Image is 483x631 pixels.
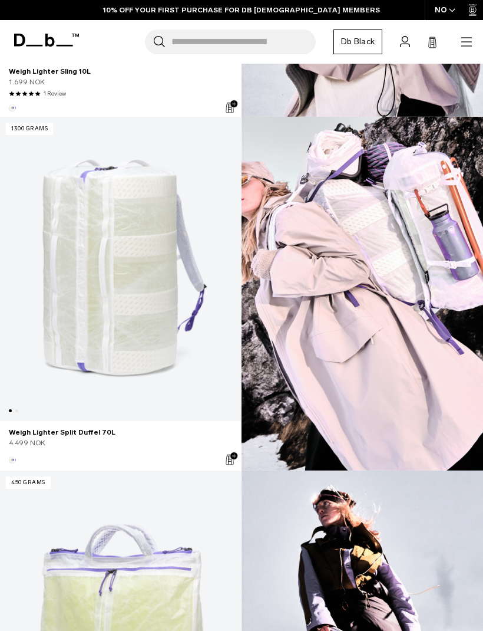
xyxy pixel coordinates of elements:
[14,400,27,421] button: Show image: 2
[9,104,16,111] button: Aurora
[9,438,45,448] span: 4.499 NOK
[6,476,51,489] p: 450 grams
[103,5,380,15] a: 10% OFF YOUR FIRST PURCHASE FOR DB [DEMOGRAPHIC_DATA] MEMBERS
[221,449,241,471] button: Add to Cart
[221,96,241,119] button: Add to Cart
[9,456,16,464] button: Aurora
[9,427,232,438] a: Weigh Lighter Split Duffel 70L
[241,117,483,471] img: Content block image
[333,29,382,54] a: Db Black
[6,123,53,135] p: 1300 grams
[44,90,66,98] a: 1 reviews
[9,66,232,77] a: Weigh Lighter Sling 10L
[9,77,45,87] span: 1.699 NOK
